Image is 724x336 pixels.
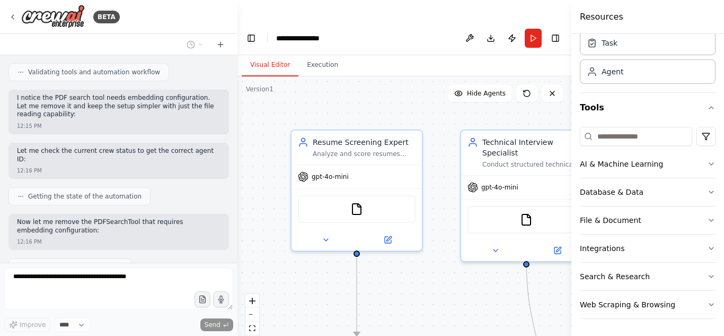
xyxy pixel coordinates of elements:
div: Analyze and score resumes against the provided {job_description}, identifying candidates whose ex... [313,150,416,158]
img: FileReadTool [520,213,533,226]
span: Getting the state of the automation [28,192,142,201]
div: 12:15 PM [17,122,42,130]
h4: Resources [580,11,623,23]
button: Click to speak your automation idea [213,291,229,307]
div: Integrations [580,243,624,254]
button: File & Document [580,206,716,234]
div: Conduct structured technical interviews with shortlisted candidates using predefined {technical_q... [482,160,585,169]
button: fit view [245,322,259,335]
button: zoom in [245,294,259,308]
div: BETA [93,11,120,23]
button: zoom out [245,308,259,322]
g: Edge from 80280da6-287c-47c9-a4be-89751c44e94e to 5ca9ade7-0942-4897-a42e-9cbb6e135aa6 [351,257,362,336]
div: 12:16 PM [17,167,42,175]
span: Validating tools and automation workflow [28,68,160,76]
p: Now let me remove the PDFSearchTool that requires embedding configuration: [17,218,220,235]
img: Logo [21,5,85,29]
button: Start a new chat [212,38,229,51]
div: Tools [580,123,716,328]
button: Search & Research [580,263,716,290]
div: Technical Interview Specialist [482,137,585,158]
div: AI & Machine Learning [580,159,663,169]
span: Send [205,321,220,329]
button: Database & Data [580,178,716,206]
button: Execution [298,54,347,76]
button: Open in side panel [358,234,418,246]
button: Hide left sidebar [244,31,259,46]
div: Search & Research [580,271,650,282]
span: gpt-4o-mini [481,183,518,192]
div: Database & Data [580,187,643,197]
button: Web Scraping & Browsing [580,291,716,318]
p: I notice the PDF search tool needs embedding configuration. Let me remove it and keep the setup s... [17,94,220,119]
button: Open in side panel [527,244,587,257]
div: Technical Interview SpecialistConduct structured technical interviews with shortlisted candidates... [460,130,593,262]
div: 12:16 PM [17,238,42,246]
button: Tools [580,93,716,123]
nav: breadcrumb [276,33,329,44]
button: Integrations [580,235,716,262]
div: Resume Screening ExpertAnalyze and score resumes against the provided {job_description}, identify... [290,130,423,252]
button: Visual Editor [242,54,298,76]
img: FileReadTool [350,203,363,216]
button: AI & Machine Learning [580,150,716,178]
div: Task [602,38,617,48]
span: Hide Agents [467,89,506,98]
button: Hide Agents [448,85,512,102]
p: Let me check the current crew status to get the correct agent ID: [17,147,220,163]
div: Crew [580,27,716,92]
div: Web Scraping & Browsing [580,299,675,310]
span: Improve [20,321,46,329]
div: Agent [602,66,623,77]
span: gpt-4o-mini [312,173,349,181]
button: Switch to previous chat [182,38,208,51]
div: Resume Screening Expert [313,137,416,148]
button: Upload files [195,291,210,307]
div: File & Document [580,215,641,226]
button: Hide right sidebar [548,31,563,46]
div: Version 1 [246,85,273,93]
button: Send [200,318,233,331]
button: Improve [4,318,50,332]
